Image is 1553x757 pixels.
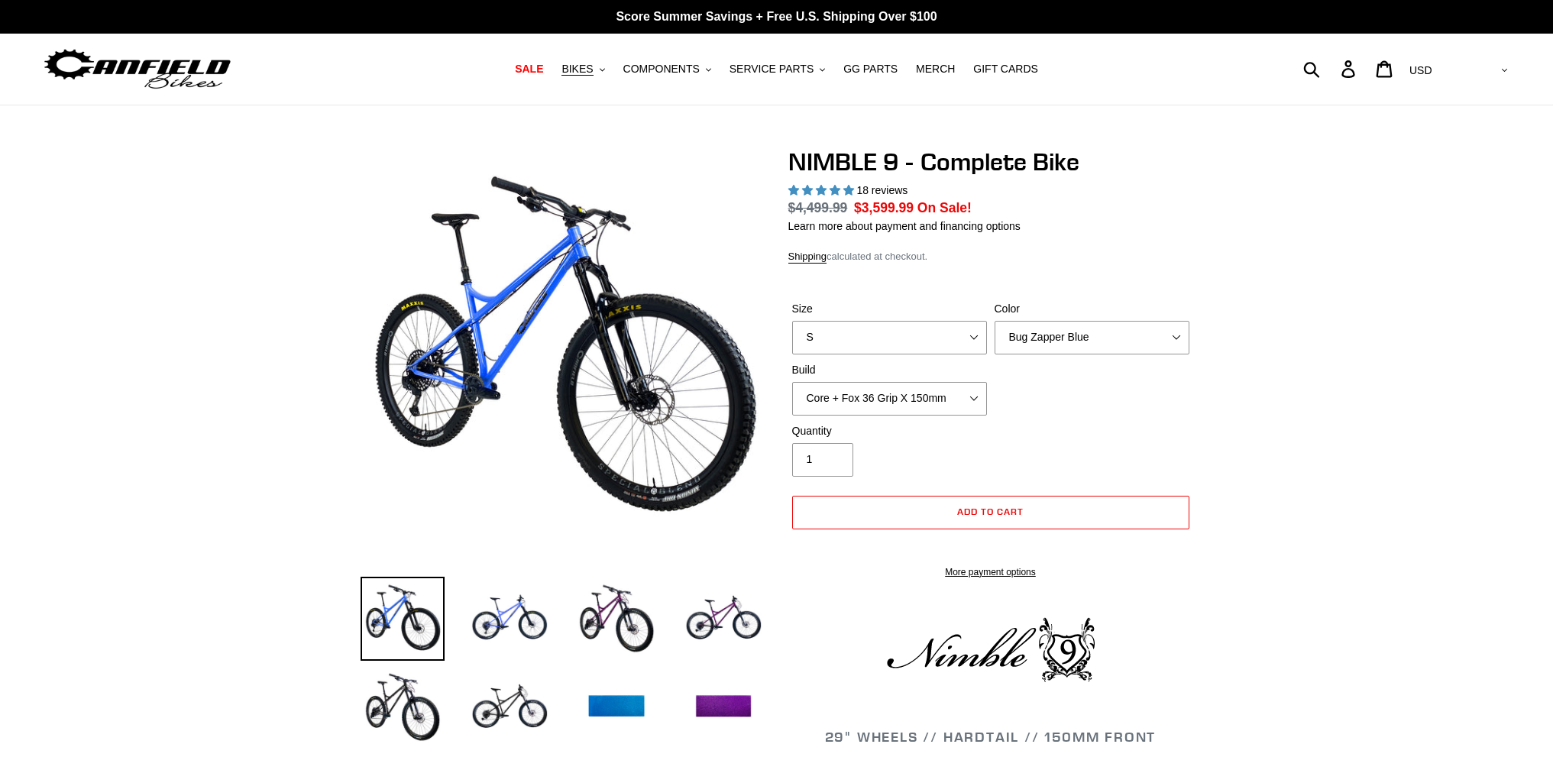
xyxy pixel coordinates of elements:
[507,59,551,79] a: SALE
[468,577,552,661] img: Load image into Gallery viewer, NIMBLE 9 - Complete Bike
[854,200,914,215] span: $3,599.99
[681,665,765,749] img: Load image into Gallery viewer, NIMBLE 9 - Complete Bike
[788,251,827,264] a: Shipping
[574,665,658,749] img: Load image into Gallery viewer, NIMBLE 9 - Complete Bike
[361,577,445,661] img: Load image into Gallery viewer, NIMBLE 9 - Complete Bike
[973,63,1038,76] span: GIFT CARDS
[42,45,233,93] img: Canfield Bikes
[361,665,445,749] img: Load image into Gallery viewer, NIMBLE 9 - Complete Bike
[554,59,612,79] button: BIKES
[788,200,848,215] s: $4,499.99
[843,63,898,76] span: GG PARTS
[1312,52,1351,86] input: Search
[792,565,1189,579] a: More payment options
[788,147,1193,176] h1: NIMBLE 9 - Complete Bike
[788,220,1021,232] a: Learn more about payment and financing options
[561,63,593,76] span: BIKES
[616,59,719,79] button: COMPONENTS
[681,577,765,661] img: Load image into Gallery viewer, NIMBLE 9 - Complete Bike
[856,184,908,196] span: 18 reviews
[574,577,658,661] img: Load image into Gallery viewer, NIMBLE 9 - Complete Bike
[957,506,1024,517] span: Add to cart
[730,63,814,76] span: SERVICE PARTS
[836,59,905,79] a: GG PARTS
[792,496,1189,529] button: Add to cart
[623,63,700,76] span: COMPONENTS
[908,59,963,79] a: MERCH
[792,301,987,317] label: Size
[995,301,1189,317] label: Color
[917,198,972,218] span: On Sale!
[788,184,857,196] span: 4.89 stars
[515,63,543,76] span: SALE
[788,249,1193,264] div: calculated at checkout.
[722,59,833,79] button: SERVICE PARTS
[966,59,1046,79] a: GIFT CARDS
[916,63,955,76] span: MERCH
[468,665,552,749] img: Load image into Gallery viewer, NIMBLE 9 - Complete Bike
[792,362,987,378] label: Build
[792,423,987,439] label: Quantity
[825,728,1157,746] span: 29" WHEELS // HARDTAIL // 150MM FRONT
